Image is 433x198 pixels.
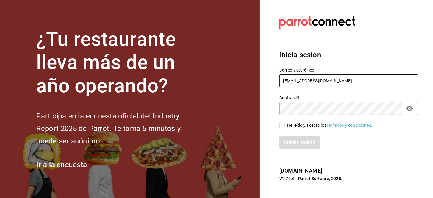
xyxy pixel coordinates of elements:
div: He leído y acepto los [287,122,372,129]
label: Contraseña [279,96,418,100]
h3: Inicia sesión [279,49,418,60]
a: [DOMAIN_NAME] [279,168,322,174]
button: passwordField [404,103,415,114]
a: Términos y condiciones. [326,123,372,128]
label: Correo electrónico [279,68,418,72]
p: V1.70.6 - Parrot Software, 2025. [279,175,418,182]
h2: Participa en la encuesta oficial del Industry Report 2025 de Parrot. Te toma 5 minutos y puede se... [36,110,201,147]
a: Ir a la encuesta [36,161,87,169]
h1: ¿Tu restaurante lleva más de un año operando? [36,28,201,98]
input: Ingresa tu correo electrónico [279,74,418,87]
